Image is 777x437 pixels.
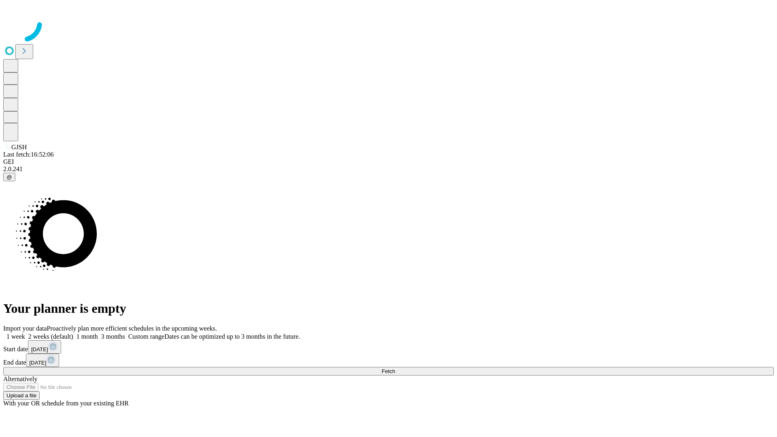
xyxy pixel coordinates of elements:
[3,301,774,316] h1: Your planner is empty
[101,333,125,340] span: 3 months
[164,333,300,340] span: Dates can be optimized up to 3 months in the future.
[3,354,774,367] div: End date
[26,354,59,367] button: [DATE]
[3,158,774,165] div: GEI
[3,391,40,400] button: Upload a file
[28,333,73,340] span: 2 weeks (default)
[3,400,129,407] span: With your OR schedule from your existing EHR
[31,346,48,352] span: [DATE]
[47,325,217,332] span: Proactively plan more efficient schedules in the upcoming weeks.
[76,333,98,340] span: 1 month
[3,367,774,375] button: Fetch
[3,340,774,354] div: Start date
[6,333,25,340] span: 1 week
[3,375,37,382] span: Alternatively
[11,144,27,151] span: GJSH
[3,173,15,181] button: @
[28,340,61,354] button: [DATE]
[3,165,774,173] div: 2.0.241
[382,368,395,374] span: Fetch
[6,174,12,180] span: @
[3,325,47,332] span: Import your data
[3,151,54,158] span: Last fetch: 16:52:06
[29,360,46,366] span: [DATE]
[128,333,164,340] span: Custom range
